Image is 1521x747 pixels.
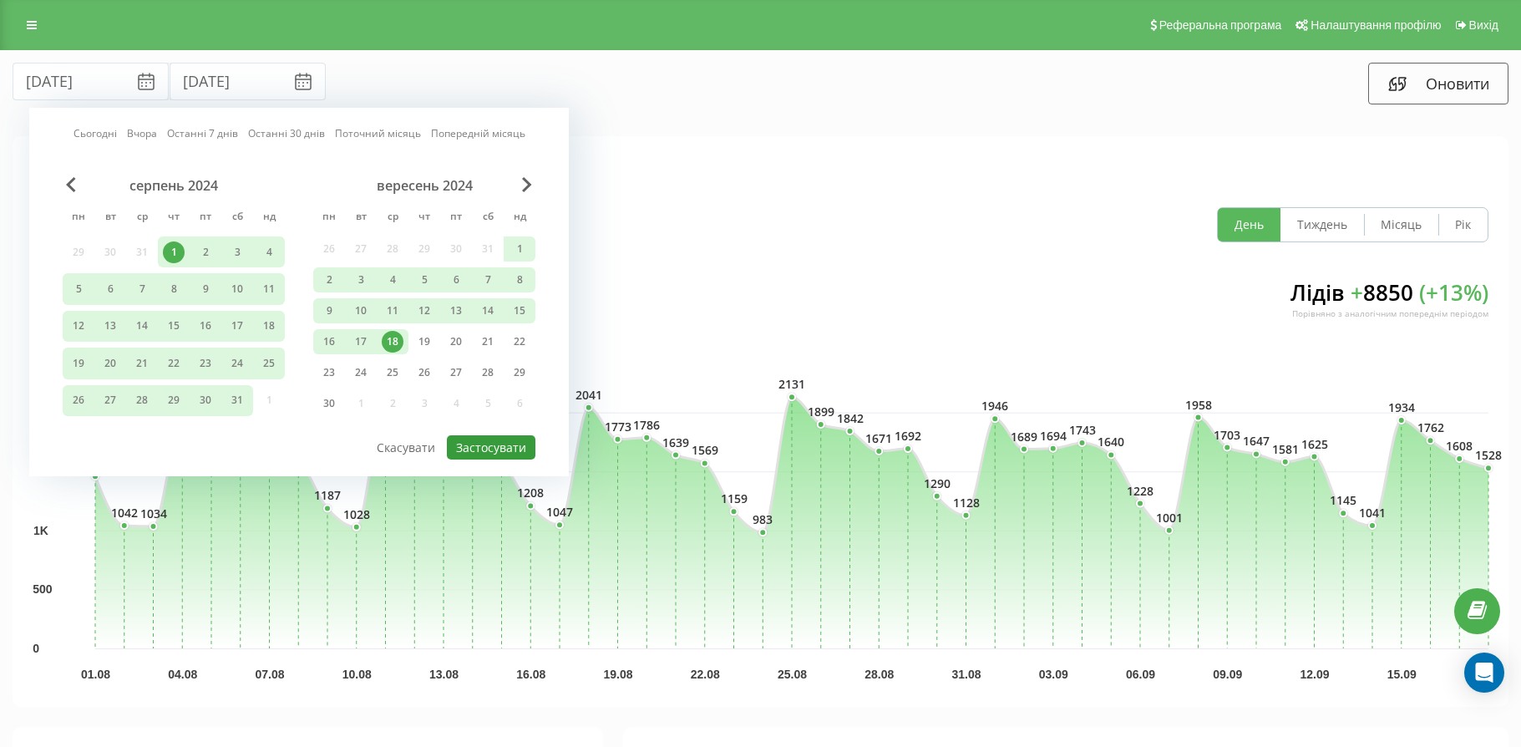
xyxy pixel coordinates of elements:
div: 15 [509,300,530,322]
text: 1187 [314,487,341,503]
div: чт 8 серп 2024 р. [158,273,190,304]
div: пн 16 вер 2024 р. [313,329,345,354]
div: нд 8 вер 2024 р. [504,267,535,292]
div: 26 [413,362,435,384]
div: 9 [318,300,340,322]
div: чт 12 вер 2024 р. [408,298,440,323]
div: чт 15 серп 2024 р. [158,311,190,342]
div: 17 [226,315,248,337]
text: 16.08 [516,668,545,681]
div: чт 26 вер 2024 р. [408,360,440,385]
text: 28.08 [864,668,894,681]
span: Реферальна програма [1159,18,1282,32]
div: 20 [99,353,121,374]
div: вт 10 вер 2024 р. [345,298,377,323]
text: 1639 [662,434,689,450]
text: 1042 [111,505,138,521]
button: День [1218,208,1280,241]
div: 13 [445,300,467,322]
div: 1 [509,238,530,260]
span: Next Month [522,177,532,192]
div: чт 22 серп 2024 р. [158,348,190,379]
text: 1047 [546,504,573,520]
text: 04.08 [168,668,197,681]
abbr: середа [380,206,405,231]
div: пн 9 вер 2024 р. [313,298,345,323]
text: 09.09 [1213,668,1242,681]
div: 14 [477,300,499,322]
div: ср 21 серп 2024 р. [126,348,158,379]
div: 3 [226,241,248,263]
div: сб 28 вер 2024 р. [472,360,504,385]
text: 983 [753,511,773,527]
div: 7 [477,269,499,291]
div: нд 4 серп 2024 р. [253,236,285,267]
a: Попередній місяць [431,125,525,141]
abbr: субота [225,206,250,231]
div: 27 [99,389,121,411]
abbr: понеділок [317,206,342,231]
div: 11 [258,278,280,300]
div: нд 18 серп 2024 р. [253,311,285,342]
div: пт 9 серп 2024 р. [190,273,221,304]
div: нд 29 вер 2024 р. [504,360,535,385]
div: ср 25 вер 2024 р. [377,360,408,385]
div: 29 [509,362,530,384]
text: 1528 [1475,447,1502,463]
div: 28 [477,362,499,384]
button: Скасувати [368,435,444,460]
div: ср 4 вер 2024 р. [377,267,408,292]
div: 26 [68,389,89,411]
div: 10 [226,278,248,300]
div: 8 [163,278,185,300]
div: 15 [163,315,185,337]
div: 25 [382,362,403,384]
abbr: п’ятниця [193,206,218,231]
text: 1145 [1330,492,1356,508]
div: сб 7 вер 2024 р. [472,267,504,292]
div: Порівняно з аналогічним попереднім періодом [1290,307,1488,319]
div: 18 [382,331,403,353]
text: 1290 [924,475,951,491]
button: Тиждень [1280,208,1364,241]
div: 8 [509,269,530,291]
div: пт 23 серп 2024 р. [190,348,221,379]
div: сб 31 серп 2024 р. [221,385,253,416]
div: ср 14 серп 2024 р. [126,311,158,342]
div: 7 [131,278,153,300]
a: Поточний місяць [335,125,421,141]
abbr: середа [129,206,155,231]
a: Останні 30 днів [248,125,325,141]
div: 5 [68,278,89,300]
div: ср 28 серп 2024 р. [126,385,158,416]
div: пн 12 серп 2024 р. [63,311,94,342]
div: 1 [163,241,185,263]
div: 24 [226,353,248,374]
div: 5 [413,269,435,291]
div: нд 1 вер 2024 р. [504,236,535,262]
div: вт 24 вер 2024 р. [345,360,377,385]
text: 1028 [343,506,370,522]
abbr: понеділок [66,206,91,231]
text: 03.09 [1039,668,1068,681]
div: чт 1 серп 2024 р. [158,236,190,267]
div: вт 27 серп 2024 р. [94,385,126,416]
div: нд 11 серп 2024 р. [253,273,285,304]
div: 6 [445,269,467,291]
div: 23 [195,353,216,374]
div: вт 6 серп 2024 р. [94,273,126,304]
abbr: субота [475,206,500,231]
div: 13 [99,315,121,337]
div: Лідів 8850 [1290,277,1488,334]
div: вт 20 серп 2024 р. [94,348,126,379]
div: 22 [163,353,185,374]
text: 1208 [517,485,544,501]
div: 28 [131,389,153,411]
div: пн 2 вер 2024 р. [313,267,345,292]
div: 18 [258,315,280,337]
abbr: неділя [507,206,532,231]
div: пн 30 вер 2024 р. [313,391,345,416]
div: 14 [131,315,153,337]
text: 1128 [953,495,980,511]
text: 0 [33,642,39,655]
